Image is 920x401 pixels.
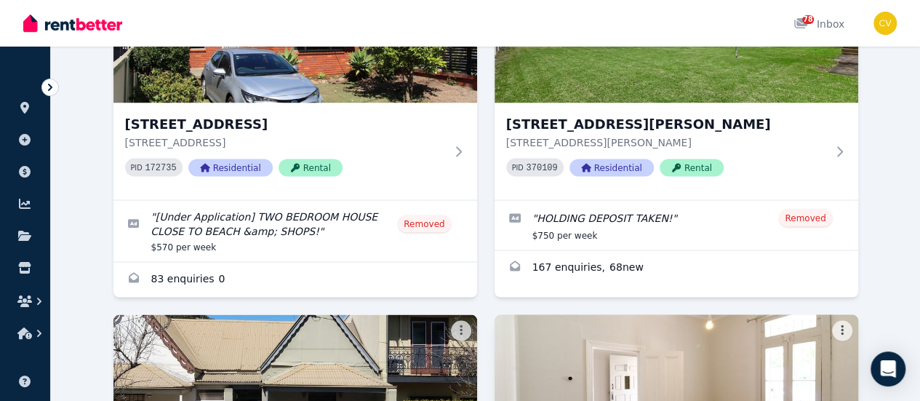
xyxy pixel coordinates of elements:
[495,200,858,250] a: Edit listing: HOLDING DEPOSIT TAKEN!
[145,162,176,172] code: 172735
[113,262,477,297] a: Enquiries for 32 Clareville Avenue, Sandringham
[188,159,273,176] span: Residential
[569,159,654,176] span: Residential
[131,163,143,171] small: PID
[113,200,477,261] a: Edit listing: [Under Application] TWO BEDROOM HOUSE CLOSE TO BEACH &amp; SHOPS!
[512,163,524,171] small: PID
[279,159,343,176] span: Rental
[802,15,814,24] span: 78
[506,114,826,135] h3: [STREET_ADDRESS][PERSON_NAME]
[125,114,445,135] h3: [STREET_ADDRESS]
[526,162,557,172] code: 370109
[125,135,445,149] p: [STREET_ADDRESS]
[832,320,852,341] button: More options
[23,12,122,34] img: RentBetter
[793,17,844,31] div: Inbox
[871,352,905,386] div: Open Intercom Messenger
[451,320,471,341] button: More options
[506,135,826,149] p: [STREET_ADDRESS][PERSON_NAME]
[873,12,897,35] img: Con Vafeas
[660,159,724,176] span: Rental
[495,250,858,285] a: Enquiries for 46 Lynwen Cres, Banksia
